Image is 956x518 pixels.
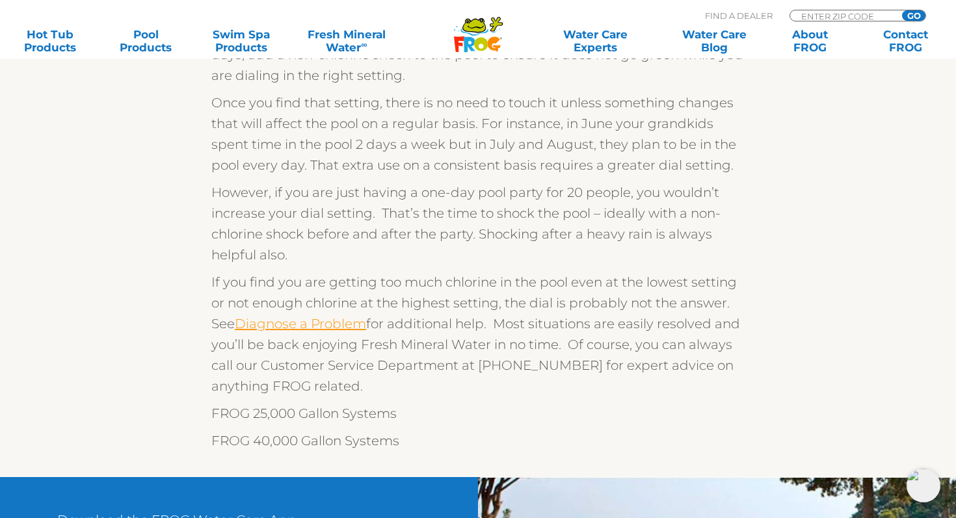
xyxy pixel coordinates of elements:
[361,40,367,49] sup: ∞
[13,28,87,54] a: Hot TubProducts
[535,28,656,54] a: Water CareExperts
[869,28,943,54] a: ContactFROG
[300,28,393,54] a: Fresh MineralWater∞
[211,430,745,451] p: FROG 40,000 Gallon Systems
[204,28,278,54] a: Swim SpaProducts
[211,182,745,265] p: However, if you are just having a one-day pool party for 20 people, you wouldn’t increase your di...
[211,92,745,175] p: Once you find that setting, there is no need to touch it unless something changes that will affec...
[902,10,925,21] input: GO
[109,28,183,54] a: PoolProducts
[677,28,751,54] a: Water CareBlog
[211,272,745,396] p: If you find you are getting too much chlorine in the pool even at the lowest setting or not enoug...
[800,10,888,21] input: Zip Code Form
[907,469,940,502] img: openIcon
[235,316,366,331] a: Diagnose a Problem
[211,403,745,424] p: FROG 25,000 Gallon Systems
[773,28,847,54] a: AboutFROG
[705,10,773,21] p: Find A Dealer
